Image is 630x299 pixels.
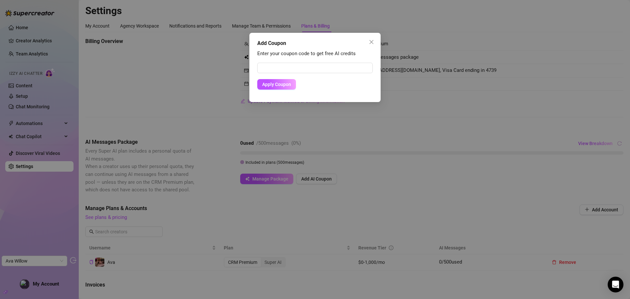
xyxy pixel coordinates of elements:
[257,39,373,47] div: Add Coupon
[366,39,377,45] span: Close
[366,37,377,47] button: Close
[369,39,374,45] span: close
[262,82,291,87] span: Apply Coupon
[608,277,623,292] div: Open Intercom Messenger
[257,50,373,58] div: Enter your coupon code to get free AI credits
[257,79,296,90] button: Apply Coupon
